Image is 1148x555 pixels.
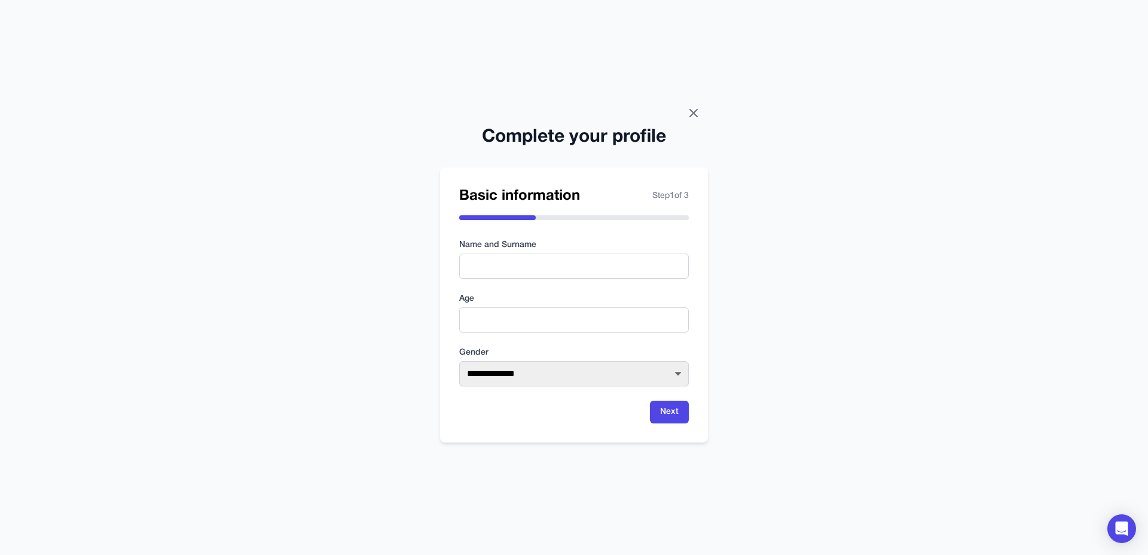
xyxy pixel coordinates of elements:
[459,187,580,206] h2: Basic information
[440,127,708,148] h2: Complete your profile
[459,347,689,359] label: Gender
[459,293,689,305] label: Age
[459,239,689,251] label: Name and Surname
[1107,514,1136,543] div: Open Intercom Messenger
[652,190,689,202] span: Step 1 of 3
[650,401,689,423] button: Next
